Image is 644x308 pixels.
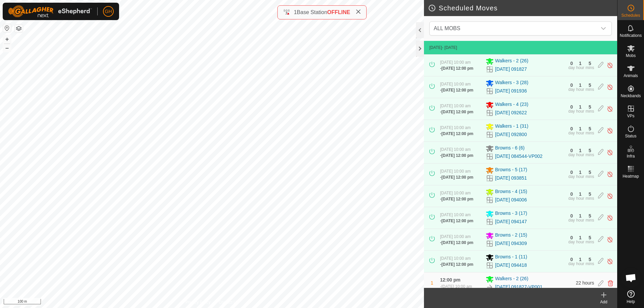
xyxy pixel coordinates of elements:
span: [DATE] 12:00 pm [441,175,473,180]
span: Status [625,134,636,138]
span: [DATE] 10:00 am [440,104,471,108]
div: day [568,109,575,113]
span: Browns - 6 (6) [495,144,525,152]
span: Walkers - 2 (26) [495,57,528,65]
div: 1 [579,235,582,240]
span: [DATE] 10:00 am [440,234,471,239]
div: 5 [589,126,591,131]
div: 0 [570,61,573,66]
span: ALL MOBS [431,22,597,35]
div: - [440,109,473,115]
div: hour [576,109,584,113]
img: Turn off schedule move [607,83,613,90]
div: 0 [570,83,573,87]
img: Turn off schedule move [607,62,613,69]
div: - [440,65,473,71]
span: [DATE] 10:00 am [440,191,471,195]
button: Reset Map [3,24,11,32]
div: day [568,262,575,266]
button: + [3,35,11,43]
div: day [568,196,575,200]
span: Base Station [297,9,327,15]
span: Browns - 1 (11) [495,253,527,261]
div: 5 [589,257,591,262]
span: [DATE] 10:00 am [440,60,471,65]
a: Open chat [621,268,641,288]
span: [DATE] 12:00 pm [441,262,473,267]
a: Privacy Policy [185,299,211,305]
span: [DATE] 12:00 pm [441,219,473,223]
span: Help [627,300,635,304]
span: 1 [431,280,433,286]
div: mins [586,109,594,113]
div: hour [576,240,584,244]
span: Schedules [621,13,640,17]
span: Walkers - 3 (28) [495,79,528,87]
div: - [440,284,472,290]
div: 5 [589,192,591,196]
span: [DATE] [429,45,442,50]
div: day [568,240,575,244]
div: 1 [579,126,582,131]
div: 5 [589,170,591,175]
span: [DATE] 10:00 am [440,169,471,174]
div: mins [586,196,594,200]
span: Browns - 3 (17) [495,210,527,218]
div: - [440,196,473,202]
div: day [568,175,575,179]
div: - [440,174,473,180]
img: Turn off schedule move [607,192,613,199]
span: Walkers - 2 (26) [495,275,528,283]
a: [DATE] 091827-VP001 [495,284,542,291]
a: [DATE] 091827 [495,66,527,73]
img: Turn off schedule move [607,214,613,221]
div: mins [586,175,594,179]
span: [DATE] 10:00 am [440,82,471,86]
div: day [568,66,575,70]
div: day [568,153,575,157]
span: Browns - 5 (17) [495,166,527,174]
div: - [440,261,473,267]
span: [DATE] 12:00 pm [441,153,473,158]
div: 5 [589,235,591,240]
div: - [440,240,473,246]
span: [DATE] 12:00 pm [441,197,473,201]
div: mins [586,66,594,70]
span: [DATE] 12:00 pm [441,110,473,114]
div: - [440,218,473,224]
a: [DATE] 094147 [495,218,527,225]
span: ALL MOBS [434,25,460,31]
button: – [3,44,11,52]
div: 5 [589,213,591,218]
h2: Scheduled Moves [428,4,617,12]
span: [DATE] 12:00 pm [441,66,473,71]
div: 1 [579,257,582,262]
a: [DATE] 094309 [495,240,527,247]
div: hour [576,131,584,135]
span: 12:00 pm [440,277,461,283]
span: [DATE] 10:00 am [440,147,471,152]
span: GH [105,8,112,15]
div: 1 [579,213,582,218]
span: [DATE] 10:00 am [440,212,471,217]
div: hour [576,262,584,266]
div: 5 [589,61,591,66]
a: [DATE] 093851 [495,175,527,182]
span: Walkers - 4 (23) [495,101,528,109]
div: mins [586,262,594,266]
div: 0 [570,257,573,262]
div: 0 [570,192,573,196]
img: Turn off schedule move [607,127,613,134]
img: Turn off schedule move [607,236,613,243]
span: - [DATE] [442,45,457,50]
span: [DATE] 10:00 am [440,125,471,130]
div: 1 [579,192,582,196]
img: Gallagher Logo [8,5,92,17]
div: 1 [579,83,582,87]
div: mins [586,153,594,157]
span: VPs [627,114,634,118]
div: mins [586,87,594,91]
div: mins [586,240,594,244]
span: Heatmap [623,174,639,178]
img: Turn off schedule move [607,171,613,178]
